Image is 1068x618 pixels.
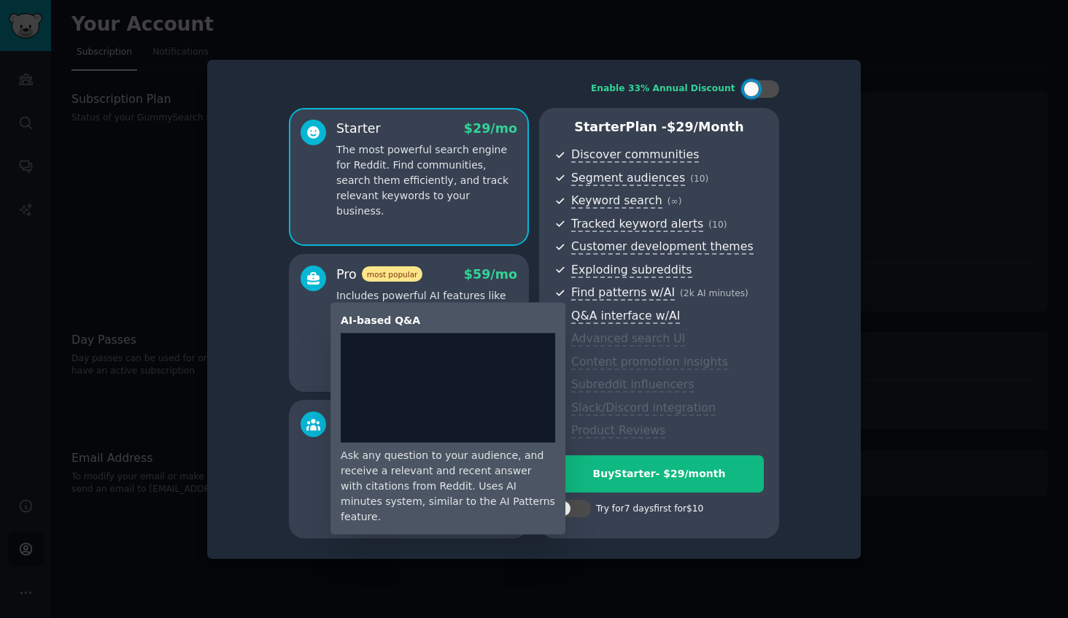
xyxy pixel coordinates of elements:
[571,263,692,278] span: Exploding subreddits
[591,82,735,96] div: Enable 33% Annual Discount
[680,288,748,298] span: ( 2k AI minutes )
[571,401,716,416] span: Slack/Discord integration
[571,171,685,186] span: Segment audiences
[341,448,555,525] div: Ask any question to your audience, and receive a relevant and recent answer with citations from R...
[571,331,685,347] span: Advanced search UI
[554,118,764,136] p: Starter Plan -
[362,266,423,282] span: most popular
[336,266,422,284] div: Pro
[464,267,517,282] span: $ 59 /mo
[667,120,744,134] span: $ 29 /month
[336,288,517,365] p: Includes powerful AI features like pattern-finding in hundreds of Reddit posts at once, Q&A LLM w...
[554,455,764,493] button: BuyStarter- $29/month
[571,217,703,232] span: Tracked keyword alerts
[667,196,682,206] span: ( ∞ )
[571,423,665,439] span: Product Reviews
[341,313,555,328] div: AI-based Q&A
[571,377,694,393] span: Subreddit influencers
[596,503,703,516] div: Try for 7 days first for $10
[571,355,728,370] span: Content promotion insights
[555,466,763,482] div: Buy Starter - $ 29 /month
[571,309,680,324] span: Q&A interface w/AI
[708,220,727,230] span: ( 10 )
[690,174,708,184] span: ( 10 )
[571,285,675,301] span: Find patterns w/AI
[336,142,517,219] p: The most powerful search engine for Reddit. Find communities, search them efficiently, and track ...
[571,193,662,209] span: Keyword search
[571,147,699,163] span: Discover communities
[336,120,381,138] div: Starter
[571,239,754,255] span: Customer development themes
[464,121,517,136] span: $ 29 /mo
